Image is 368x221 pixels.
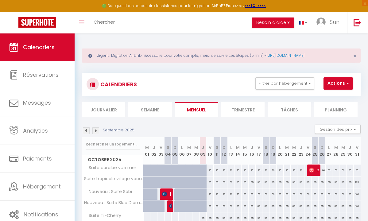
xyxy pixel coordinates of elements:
th: 09 [199,137,207,165]
div: 70 [262,165,269,176]
div: 70 [256,165,263,176]
span: Nouveau : Suite Blue Diamond [83,200,145,205]
div: 85 [319,200,326,212]
a: [URL][DOMAIN_NAME] [266,53,304,58]
div: 80 [339,165,347,176]
li: Semaine [128,102,172,117]
th: 29 [339,137,347,165]
span: Notifications [24,211,58,218]
th: 19 [269,137,277,165]
th: 14 [234,137,242,165]
abbr: M [194,145,198,150]
span: Sun [330,18,339,26]
div: 70 [297,165,304,176]
th: 20 [277,137,284,165]
div: 80 [319,188,326,200]
th: 27 [326,137,333,165]
abbr: V [356,145,358,150]
abbr: M [243,145,247,150]
div: 90 [214,176,221,188]
div: 90 [220,176,227,188]
div: 80 [269,188,277,200]
div: 80 [207,200,214,212]
span: Calendriers [23,43,55,51]
abbr: J [300,145,302,150]
div: 80 [291,188,298,200]
div: Urgent : Migration Airbnb nécessaire pour votre compte, merci de suivre ces étapes (5 min) - [82,48,361,63]
li: Journalier [82,102,125,117]
div: 95 [332,176,339,188]
abbr: L [328,145,330,150]
abbr: V [258,145,260,150]
div: 95 [262,176,269,188]
abbr: J [153,145,155,150]
div: 85 [256,200,263,212]
div: 80 [242,200,249,212]
div: 80 [347,165,354,176]
div: 85 [347,200,354,212]
div: 85 [332,200,339,212]
div: 95 [291,176,298,188]
span: [PERSON_NAME] [162,188,172,200]
div: 85 [312,200,319,212]
abbr: M [236,145,240,150]
div: 95 [304,176,312,188]
div: 95 [284,176,291,188]
abbr: M [334,145,338,150]
abbr: M [341,145,345,150]
div: 95 [269,176,277,188]
th: 01 [144,137,151,165]
div: 85 [339,200,347,212]
th: 23 [297,137,304,165]
th: 05 [172,137,179,165]
div: 80 [262,188,269,200]
abbr: M [292,145,296,150]
th: 04 [165,137,172,165]
th: 06 [179,137,186,165]
abbr: S [265,145,267,150]
div: 85 [291,200,298,212]
div: 100 [354,188,361,200]
p: Septembre 2025 [103,127,134,133]
li: Tâches [268,102,311,117]
button: Filtrer par hébergement [255,77,314,90]
div: 80 [339,188,347,200]
div: 70 [214,188,221,200]
a: >>> ICI <<<< [245,3,266,8]
img: logout [354,19,361,26]
div: 90 [207,176,214,188]
abbr: J [251,145,253,150]
div: 85 [284,200,291,212]
div: 70 [207,188,214,200]
span: [PERSON_NAME] [169,200,172,212]
div: 95 [319,176,326,188]
a: Chercher [89,12,119,33]
div: 70 [220,188,227,200]
abbr: D [272,145,275,150]
div: 80 [220,200,227,212]
span: Suite tropicale village vacances [83,176,145,181]
img: Super Booking [18,17,56,28]
abbr: D [223,145,226,150]
th: 16 [249,137,256,165]
div: 70 [277,165,284,176]
div: 80 [312,188,319,200]
div: 85 [326,200,333,212]
div: 80 [256,188,263,200]
div: 80 [284,188,291,200]
input: Rechercher un logement... [86,139,140,150]
span: Chercher [94,19,115,25]
div: 70 [234,165,242,176]
div: 90 [242,176,249,188]
span: Paiements [23,155,52,162]
span: Hébergement [23,183,61,190]
div: 125 [354,176,361,188]
span: Réservations [23,71,59,79]
abbr: S [216,145,219,150]
div: 85 [304,200,312,212]
abbr: L [181,145,183,150]
div: 95 [277,176,284,188]
span: Octobre 2025 [82,155,143,164]
div: 80 [326,165,333,176]
th: 12 [220,137,227,165]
